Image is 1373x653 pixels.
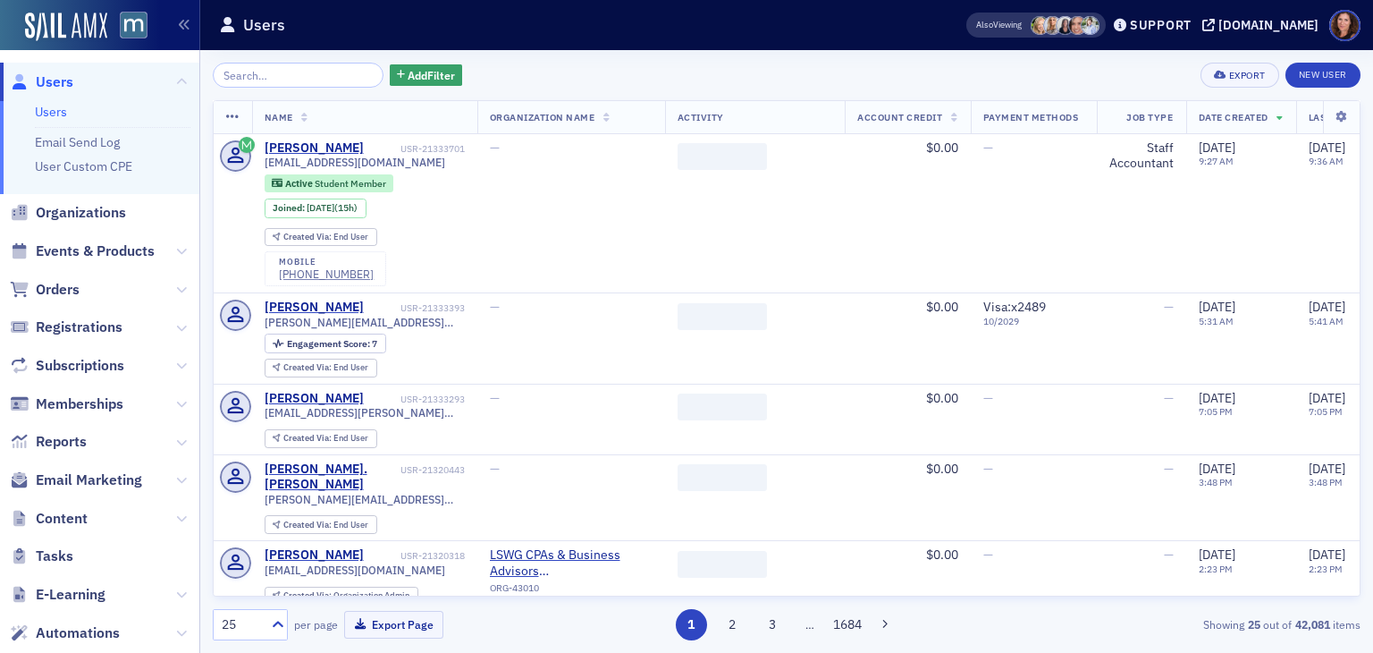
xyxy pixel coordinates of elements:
span: — [1164,547,1174,563]
span: — [983,547,993,563]
span: Katie Foo [1068,16,1087,35]
time: 2:23 PM [1199,563,1233,575]
div: Joined: 2025-09-25 00:00:00 [265,199,366,218]
span: [DATE] [1199,299,1235,315]
span: — [983,390,993,406]
span: [DATE] [1199,140,1235,156]
span: Events & Products [36,242,155,261]
span: Activity [678,111,724,123]
a: Events & Products [10,242,155,261]
a: [PERSON_NAME] [265,391,364,407]
span: Kelly Brown [1056,16,1074,35]
div: USR-21320443 [400,464,465,476]
a: Content [10,509,88,529]
span: Created Via : [283,589,333,601]
span: Rebekah Olson [1031,16,1049,35]
span: Payment Methods [983,111,1079,123]
div: Created Via: End User [265,228,377,247]
span: [DATE] [1309,140,1345,156]
span: Email Marketing [36,471,142,490]
div: Support [1130,17,1192,33]
a: View Homepage [107,12,147,42]
time: 3:48 PM [1309,476,1343,488]
span: — [983,140,993,156]
span: [DATE] [1309,547,1345,563]
div: [PERSON_NAME] [265,300,364,316]
button: Export [1200,63,1278,88]
span: Active [285,177,315,190]
div: End User [283,363,368,373]
time: 7:05 PM [1199,405,1233,418]
span: — [490,390,500,406]
span: Name [265,111,293,123]
span: Tasks [36,547,73,566]
a: SailAMX [25,13,107,41]
span: ‌ [678,551,767,578]
a: E-Learning [10,585,105,605]
span: $0.00 [926,299,958,315]
div: Created Via: End User [265,359,377,377]
span: — [1164,299,1174,315]
label: per page [294,616,338,632]
span: ‌ [678,394,767,420]
span: Organization Name [490,111,595,123]
span: Emily Trott [1043,16,1062,35]
div: End User [283,434,368,444]
div: Created Via: Organization Admin [265,587,418,606]
span: — [1164,461,1174,477]
a: [PERSON_NAME] [265,547,364,564]
span: ‌ [678,143,767,170]
span: — [490,299,500,315]
time: 9:27 AM [1199,155,1234,167]
div: (15h) [307,202,358,214]
img: SailAMX [120,12,147,39]
a: Subscriptions [10,356,124,376]
span: Joined : [273,202,307,214]
button: AddFilter [390,64,463,87]
a: Email Marketing [10,471,142,490]
span: [EMAIL_ADDRESS][DOMAIN_NAME] [265,564,445,577]
span: Created Via : [283,231,333,242]
span: Student Member [315,177,386,190]
div: Staff Accountant [1109,140,1174,172]
div: 25 [222,615,261,634]
span: [PERSON_NAME][EMAIL_ADDRESS][PERSON_NAME][DOMAIN_NAME] [265,493,465,506]
button: 1684 [832,609,863,640]
div: Created Via: End User [265,429,377,448]
a: Reports [10,432,87,452]
span: [DATE] [1309,461,1345,477]
span: Content [36,509,88,529]
a: [PERSON_NAME].[PERSON_NAME] [265,462,398,493]
span: … [797,616,822,632]
span: — [983,461,993,477]
span: Registrations [36,318,122,337]
span: Date Created [1199,111,1268,123]
div: Created Via: End User [265,515,377,534]
span: Reports [36,432,87,452]
time: 2:23 PM [1309,563,1343,575]
time: 7:05 PM [1309,405,1343,418]
a: Registrations [10,318,122,337]
span: Profile [1329,10,1360,41]
span: [PERSON_NAME][EMAIL_ADDRESS][PERSON_NAME][DOMAIN_NAME] [265,316,465,329]
span: $0.00 [926,390,958,406]
input: Search… [213,63,383,88]
div: End User [283,233,368,242]
span: [EMAIL_ADDRESS][DOMAIN_NAME] [265,156,445,169]
div: Export [1229,71,1266,81]
span: Luke Abell [1081,16,1099,35]
a: [PHONE_NUMBER] [279,267,374,281]
h1: Users [243,14,285,36]
span: — [490,140,500,156]
div: Organization Admin [283,591,409,601]
span: [DATE] [1309,390,1345,406]
div: USR-21320318 [366,550,465,562]
span: Memberships [36,394,123,414]
span: — [490,461,500,477]
strong: 25 [1244,616,1263,632]
div: Engagement Score: 7 [265,334,386,353]
a: Tasks [10,547,73,566]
